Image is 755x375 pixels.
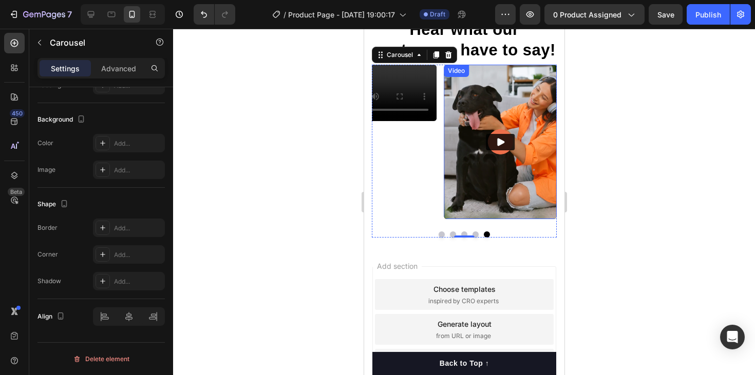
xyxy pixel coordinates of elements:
div: Color [37,139,53,148]
div: Shape [37,198,70,211]
span: from URL or image [72,303,127,312]
div: Add... [114,166,162,175]
div: Video [82,37,103,47]
div: Beta [8,188,25,196]
span: 0 product assigned [553,9,621,20]
button: Dot [108,203,115,209]
button: Back to Top ↑ [8,323,192,346]
div: 450 [10,109,25,117]
p: Settings [51,63,80,74]
button: Save [649,4,683,25]
p: Advanced [101,63,136,74]
div: Back to Top ↑ [75,329,125,340]
div: Background [37,113,87,127]
button: 7 [4,4,77,25]
p: 7 [67,8,72,21]
button: Play [122,105,150,122]
button: 0 product assigned [544,4,645,25]
img: Alt image [80,36,193,191]
span: Save [657,10,674,19]
div: Generate layout [73,290,127,301]
span: Draft [430,10,445,19]
p: Carousel [50,36,137,49]
div: Choose templates [69,255,131,266]
div: Carousel [21,22,51,31]
span: / [284,9,286,20]
div: Shadow [37,277,61,286]
div: Delete element [73,353,129,365]
button: Dot [97,203,103,209]
div: Add... [114,139,162,148]
div: Add... [114,250,162,260]
div: Align [37,310,67,324]
button: Publish [687,4,730,25]
div: Publish [695,9,721,20]
span: Product Page - [DATE] 19:00:17 [288,9,395,20]
button: Delete element [37,351,165,367]
div: Image [37,165,55,174]
div: Add... [114,224,162,233]
span: inspired by CRO experts [64,268,135,277]
iframe: Design area [364,29,564,375]
div: Corner [37,250,58,259]
span: Add section [9,232,58,243]
div: Open Intercom Messenger [720,325,745,349]
div: Add... [114,277,162,286]
div: Undo/Redo [194,4,235,25]
button: Dot [86,203,92,209]
button: Dot [120,203,126,209]
button: Dot [74,203,81,209]
div: Border [37,223,58,232]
